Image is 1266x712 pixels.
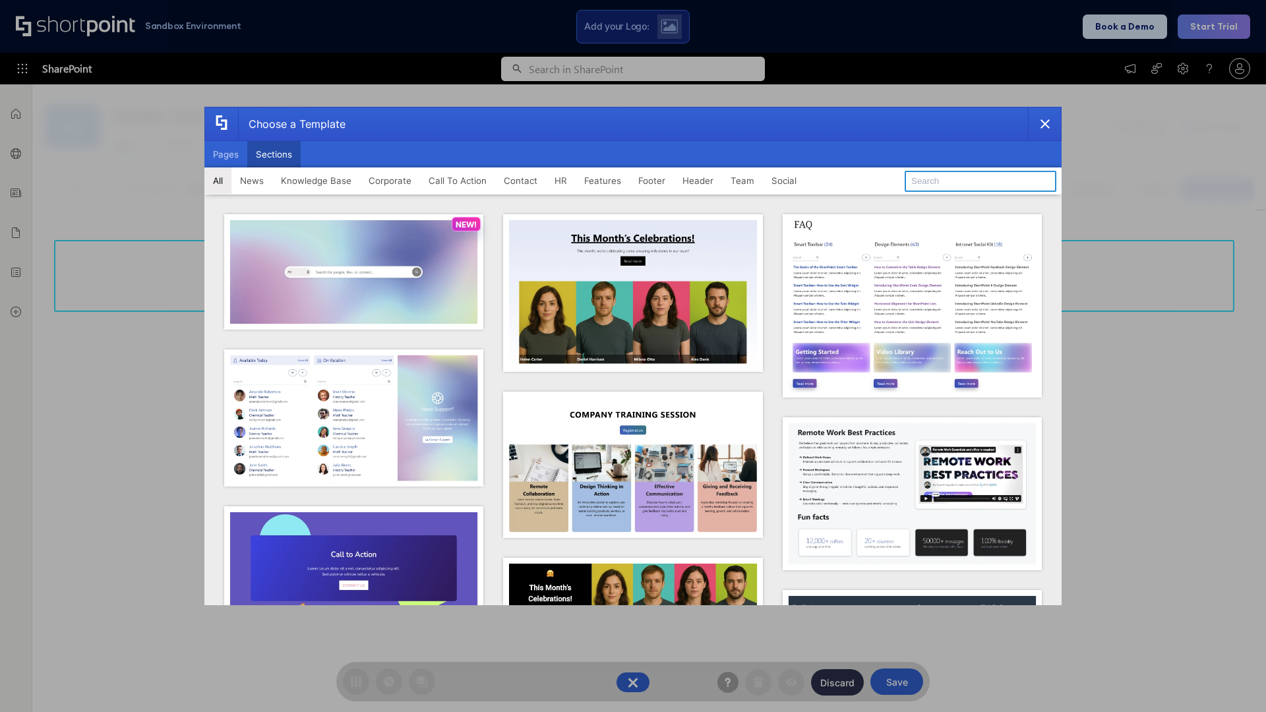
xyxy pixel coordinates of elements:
[204,167,231,194] button: All
[272,167,360,194] button: Knowledge Base
[905,171,1056,192] input: Search
[238,107,346,140] div: Choose a Template
[674,167,722,194] button: Header
[546,167,576,194] button: HR
[722,167,763,194] button: Team
[231,167,272,194] button: News
[630,167,674,194] button: Footer
[360,167,420,194] button: Corporate
[420,167,495,194] button: Call To Action
[1200,649,1266,712] iframe: Chat Widget
[204,107,1062,605] div: template selector
[204,141,247,167] button: Pages
[495,167,546,194] button: Contact
[247,141,301,167] button: Sections
[763,167,805,194] button: Social
[576,167,630,194] button: Features
[456,220,477,229] p: NEW!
